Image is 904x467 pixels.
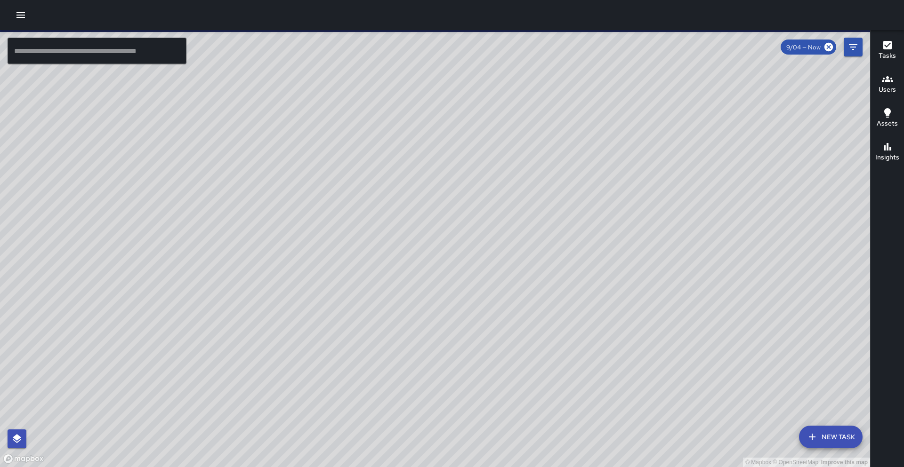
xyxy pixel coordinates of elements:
h6: Tasks [879,51,896,61]
button: Users [871,68,904,102]
div: 9/04 — Now [781,40,836,55]
button: New Task [799,426,863,448]
button: Insights [871,135,904,169]
h6: Insights [875,152,899,163]
span: 9/04 — Now [781,43,826,51]
button: Filters [844,38,863,56]
button: Tasks [871,34,904,68]
h6: Assets [877,119,898,129]
button: Assets [871,102,904,135]
h6: Users [879,85,896,95]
